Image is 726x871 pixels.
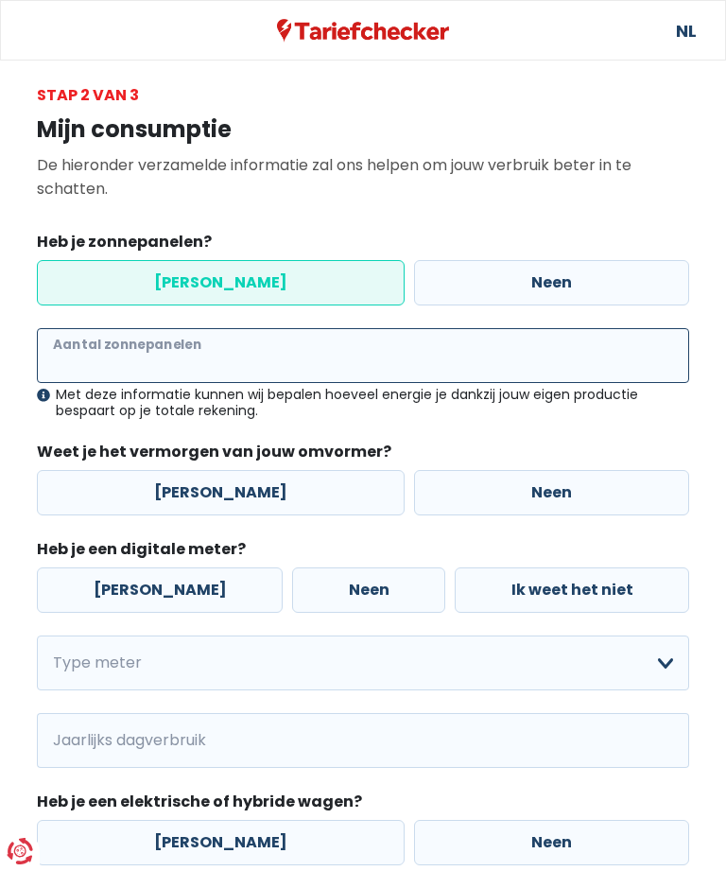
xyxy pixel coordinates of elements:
[455,567,689,613] label: Ik weet het niet
[37,153,689,200] p: De hieronder verzamelde informatie zal ons helpen om jouw verbruik beter in te schatten.
[292,567,445,613] label: Neen
[37,260,405,305] label: [PERSON_NAME]
[37,820,405,865] label: [PERSON_NAME]
[414,820,689,865] label: Neen
[414,260,689,305] label: Neen
[37,567,283,613] label: [PERSON_NAME]
[37,116,689,144] h1: Mijn consumptie
[37,441,689,470] legend: Weet je het vermorgen van jouw omvormer?
[37,470,405,515] label: [PERSON_NAME]
[37,387,689,419] div: Met deze informatie kunnen wij bepalen hoeveel energie je dankzij jouw eigen productie bespaart o...
[37,713,89,768] span: kWh
[37,791,689,820] legend: Heb je een elektrische of hybride wagen?
[37,83,689,107] div: Stap 2 van 3
[676,1,695,60] a: NL
[277,19,449,43] img: Tariefchecker logo
[37,538,689,567] legend: Heb je een digitale meter?
[414,470,689,515] label: Neen
[37,231,689,260] legend: Heb je zonnepanelen?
